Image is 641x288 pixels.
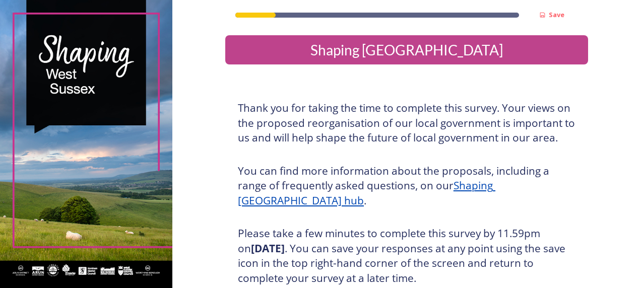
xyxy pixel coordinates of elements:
strong: Save [549,10,564,19]
h3: You can find more information about the proposals, including a range of frequently asked question... [238,164,575,208]
div: Shaping [GEOGRAPHIC_DATA] [229,39,584,60]
h3: Please take a few minutes to complete this survey by 11.59pm on . You can save your responses at ... [238,226,575,285]
strong: [DATE] [251,241,285,255]
h3: Thank you for taking the time to complete this survey. Your views on the proposed reorganisation ... [238,101,575,146]
a: Shaping [GEOGRAPHIC_DATA] hub [238,178,495,207]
